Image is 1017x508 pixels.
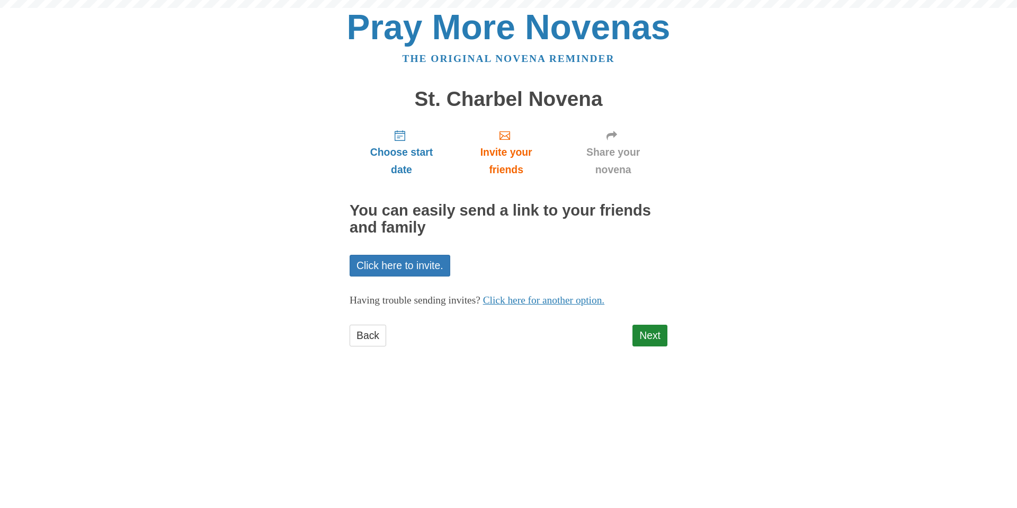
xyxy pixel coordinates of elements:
h2: You can easily send a link to your friends and family [350,202,667,236]
a: Next [632,325,667,346]
span: Having trouble sending invites? [350,295,480,306]
span: Invite your friends [464,144,548,179]
h1: St. Charbel Novena [350,88,667,111]
a: Pray More Novenas [347,7,671,47]
a: Choose start date [350,121,453,184]
span: Choose start date [360,144,443,179]
span: Share your novena [569,144,657,179]
a: Back [350,325,386,346]
a: Click here to invite. [350,255,450,277]
a: Share your novena [559,121,667,184]
a: Invite your friends [453,121,559,184]
a: The original novena reminder [403,53,615,64]
a: Click here for another option. [483,295,605,306]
